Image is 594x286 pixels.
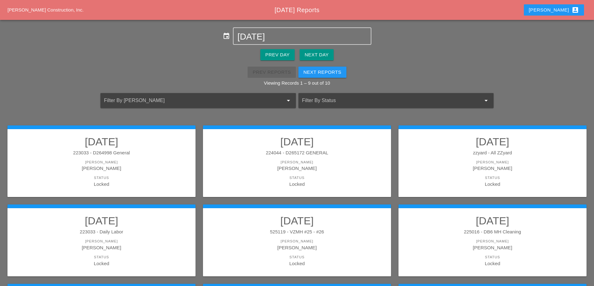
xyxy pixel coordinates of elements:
[223,32,230,40] i: event
[300,49,334,60] button: Next Day
[14,214,189,227] h2: [DATE]
[209,214,385,267] a: [DATE]525119 - VZMH #25 - #26[PERSON_NAME][PERSON_NAME]StatusLocked
[209,149,385,157] div: 224044 - D265172 GENERAL
[209,255,385,260] div: Status
[7,7,84,12] a: [PERSON_NAME] Construction, Inc.
[405,165,580,172] div: [PERSON_NAME]
[209,160,385,165] div: [PERSON_NAME]
[405,175,580,181] div: Status
[14,165,189,172] div: [PERSON_NAME]
[405,160,580,165] div: [PERSON_NAME]
[209,228,385,236] div: 525119 - VZMH #25 - #26
[14,175,189,181] div: Status
[14,149,189,157] div: 223033 - D264998 General
[482,97,490,104] i: arrow_drop_down
[298,67,346,78] button: Next Reports
[209,214,385,227] h2: [DATE]
[529,6,579,14] div: [PERSON_NAME]
[285,97,292,104] i: arrow_drop_down
[14,260,189,267] div: Locked
[237,32,367,42] input: Select Date
[405,149,580,157] div: zzyard - All ZZyard
[524,4,584,16] button: [PERSON_NAME]
[274,7,319,13] span: [DATE] Reports
[14,135,189,188] a: [DATE]223033 - D264998 General[PERSON_NAME][PERSON_NAME]StatusLocked
[209,181,385,188] div: Locked
[209,244,385,251] div: [PERSON_NAME]
[405,181,580,188] div: Locked
[209,165,385,172] div: [PERSON_NAME]
[14,255,189,260] div: Status
[265,51,290,59] div: Prev Day
[405,214,580,227] h2: [DATE]
[209,239,385,244] div: [PERSON_NAME]
[405,214,580,267] a: [DATE]225016 - DB6 MH Cleaning[PERSON_NAME][PERSON_NAME]StatusLocked
[405,244,580,251] div: [PERSON_NAME]
[209,175,385,181] div: Status
[209,135,385,188] a: [DATE]224044 - D265172 GENERAL[PERSON_NAME][PERSON_NAME]StatusLocked
[209,260,385,267] div: Locked
[14,214,189,267] a: [DATE]223033 - Daily Labor[PERSON_NAME][PERSON_NAME]StatusLocked
[572,6,579,14] i: account_box
[14,228,189,236] div: 223033 - Daily Labor
[405,255,580,260] div: Status
[405,239,580,244] div: [PERSON_NAME]
[14,239,189,244] div: [PERSON_NAME]
[405,260,580,267] div: Locked
[209,135,385,148] h2: [DATE]
[14,244,189,251] div: [PERSON_NAME]
[14,160,189,165] div: [PERSON_NAME]
[260,49,295,60] button: Prev Day
[303,69,341,76] div: Next Reports
[405,135,580,188] a: [DATE]zzyard - All ZZyard[PERSON_NAME][PERSON_NAME]StatusLocked
[405,135,580,148] h2: [DATE]
[405,228,580,236] div: 225016 - DB6 MH Cleaning
[305,51,329,59] div: Next Day
[14,135,189,148] h2: [DATE]
[14,181,189,188] div: Locked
